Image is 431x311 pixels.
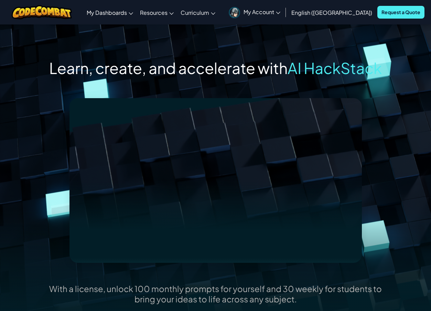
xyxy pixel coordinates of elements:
span: Learn, create, and accelerate with [49,58,288,77]
a: Resources [137,3,177,22]
span: My Dashboards [87,9,127,16]
a: Curriculum [177,3,219,22]
span: Resources [140,9,168,16]
span: AI HackStack [288,58,382,77]
img: avatar [229,7,240,18]
a: My Dashboards [83,3,137,22]
a: Request a Quote [377,6,424,19]
img: CodeCombat logo [12,5,72,19]
a: English ([GEOGRAPHIC_DATA]) [288,3,376,22]
a: My Account [225,1,284,23]
span: My Account [244,8,280,15]
span: Curriculum [181,9,209,16]
p: With a license, unlock 100 monthly prompts for yourself and 30 weekly for students to bring your ... [46,283,385,304]
span: English ([GEOGRAPHIC_DATA]) [291,9,372,16]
